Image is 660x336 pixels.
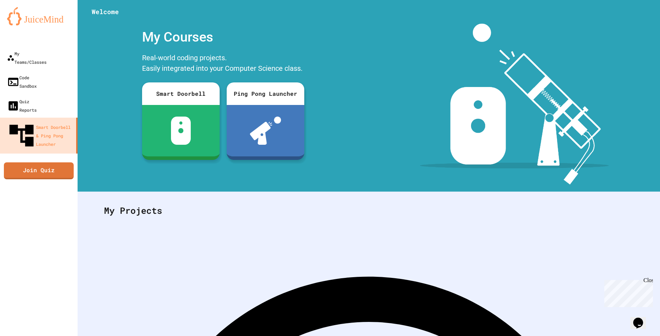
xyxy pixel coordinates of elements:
div: Smart Doorbell [142,82,220,105]
div: Real-world coding projects. Easily integrated into your Computer Science class. [139,51,308,77]
img: ppl-with-ball.png [250,117,281,145]
a: Join Quiz [4,162,74,179]
iframe: chat widget [601,277,653,307]
div: My Teams/Classes [7,49,47,66]
iframe: chat widget [630,308,653,329]
img: sdb-white.svg [171,117,191,145]
div: Code Sandbox [7,73,37,90]
img: logo-orange.svg [7,7,71,25]
img: banner-image-my-projects.png [420,24,609,185]
div: My Projects [97,197,641,224]
div: Quiz Reports [7,97,37,114]
div: My Courses [139,24,308,51]
div: Ping Pong Launcher [227,82,304,105]
div: Chat with us now!Close [3,3,49,45]
div: Smart Doorbell & Ping Pong Launcher [7,121,73,150]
